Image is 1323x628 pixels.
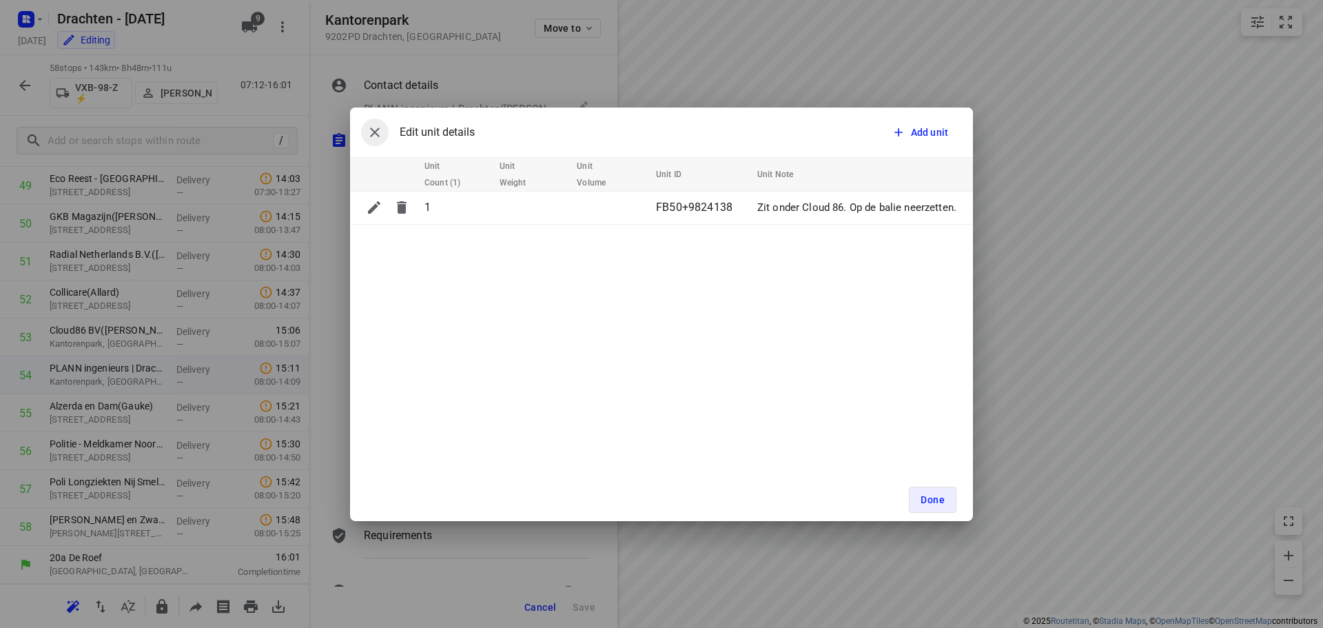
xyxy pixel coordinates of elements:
td: 1 [419,191,494,224]
span: Unit Count (1) [424,158,483,191]
span: Unit Weight [500,158,561,191]
button: Delete [388,194,416,221]
div: Edit unit details [361,119,475,146]
button: Edit [360,194,388,221]
button: Done [909,487,956,513]
p: Zit onder Cloud 86. Op de balie neerzetten. [757,200,956,216]
span: Add unit [911,125,948,139]
button: Add unit [886,120,956,145]
span: Done [921,494,945,505]
span: Unit Volume [577,158,639,191]
span: Unit Note [757,166,811,183]
span: Unit ID [656,166,699,183]
td: FB50+9824138 [650,191,752,224]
